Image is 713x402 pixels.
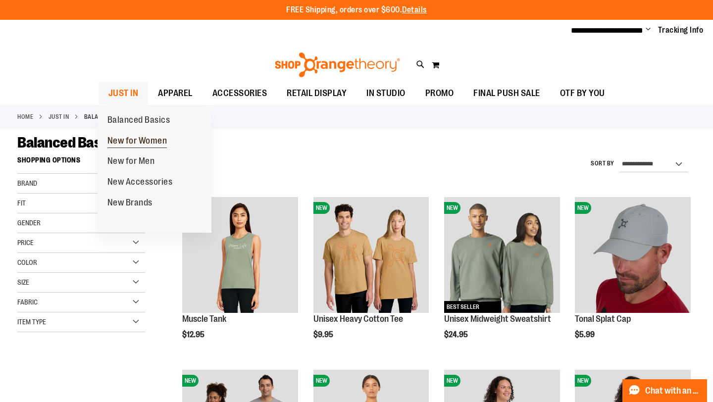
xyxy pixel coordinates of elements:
[287,82,347,104] span: RETAIL DISPLAY
[356,82,415,105] a: IN STUDIO
[17,278,29,286] span: Size
[575,314,631,324] a: Tonal Splat Cap
[49,112,69,121] a: JUST IN
[313,330,335,339] span: $9.95
[84,112,135,121] strong: Balanced Basics
[17,239,34,247] span: Price
[158,82,193,104] span: APPAREL
[277,82,356,105] a: RETAIL DISPLAY
[212,82,267,104] span: ACCESSORIES
[107,136,167,148] span: New for Women
[98,151,165,172] a: New for Men
[308,192,434,364] div: product
[444,202,460,214] span: NEW
[560,82,605,104] span: OTF BY YOU
[98,193,162,213] a: New Brands
[17,258,37,266] span: Color
[313,202,330,214] span: NEW
[98,131,177,151] a: New for Women
[444,314,551,324] a: Unisex Midweight Sweatshirt
[402,5,427,14] a: Details
[575,197,691,313] img: Product image for Grey Tonal Splat Cap
[575,202,591,214] span: NEW
[98,105,211,233] ul: JUST IN
[182,375,199,387] span: NEW
[107,177,173,189] span: New Accessories
[182,197,298,313] img: Muscle Tank
[473,82,540,104] span: FINAL PUSH SALE
[591,159,614,168] label: Sort By
[313,197,429,314] a: Unisex Heavy Cotton TeeNEW
[444,301,482,313] span: BEST SELLER
[444,197,560,313] img: Unisex Midweight Sweatshirt
[17,151,145,174] strong: Shopping Options
[182,314,226,324] a: Muscle Tank
[570,192,696,364] div: product
[550,82,615,105] a: OTF BY YOU
[575,197,691,314] a: Product image for Grey Tonal Splat CapNEW
[99,82,149,104] a: JUST IN
[444,330,469,339] span: $24.95
[645,386,701,396] span: Chat with an Expert
[313,375,330,387] span: NEW
[646,25,651,35] button: Account menu
[17,318,46,326] span: Item Type
[17,112,33,121] a: Home
[415,82,464,105] a: PROMO
[108,82,139,104] span: JUST IN
[425,82,454,104] span: PROMO
[17,298,38,306] span: Fabric
[17,199,26,207] span: Fit
[17,179,37,187] span: Brand
[286,4,427,16] p: FREE Shipping, orders over $600.
[313,197,429,313] img: Unisex Heavy Cotton Tee
[575,375,591,387] span: NEW
[203,82,277,105] a: ACCESSORIES
[366,82,406,104] span: IN STUDIO
[439,192,565,364] div: product
[107,156,155,168] span: New for Men
[658,25,704,36] a: Tracking Info
[148,82,203,105] a: APPAREL
[17,134,119,151] span: Balanced Basics
[17,219,41,227] span: Gender
[182,330,206,339] span: $12.95
[107,198,153,210] span: New Brands
[107,115,170,127] span: Balanced Basics
[98,172,183,193] a: New Accessories
[177,192,303,364] div: product
[182,197,298,314] a: Muscle TankNEW
[463,82,550,105] a: FINAL PUSH SALE
[575,330,596,339] span: $5.99
[622,379,708,402] button: Chat with an Expert
[313,314,403,324] a: Unisex Heavy Cotton Tee
[444,197,560,314] a: Unisex Midweight SweatshirtNEWBEST SELLER
[98,110,180,131] a: Balanced Basics
[273,52,402,77] img: Shop Orangetheory
[444,375,460,387] span: NEW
